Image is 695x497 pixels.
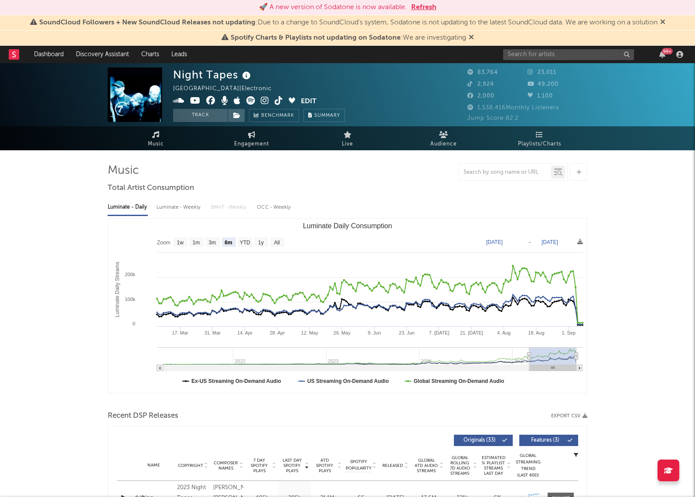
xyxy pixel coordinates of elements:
span: Playlists/Charts [518,139,561,149]
span: Recent DSP Releases [108,411,178,421]
text: Luminate Daily Streams [114,262,120,317]
a: Audience [395,126,491,150]
text: US Streaming On-Demand Audio [307,378,389,384]
span: Spotify Popularity [346,459,371,472]
span: : We are investigating [231,34,466,41]
span: 1,100 [528,93,553,99]
span: 83,764 [467,70,498,75]
text: → [527,239,532,245]
span: 23,011 [528,70,556,75]
a: Dashboard [28,46,70,63]
text: 0 [133,321,135,326]
text: 26. May [334,330,351,335]
span: Jump Score: 82.2 [467,115,518,121]
span: Dismiss [660,19,665,26]
span: 49,200 [528,81,559,87]
a: Charts [135,46,165,63]
span: Audience [430,139,457,149]
div: Global Streaming Trend (Last 60D) [515,453,541,479]
span: Dismiss [469,34,474,41]
span: Features ( 3 ) [525,438,565,443]
text: 1w [177,240,184,246]
span: Total Artist Consumption [108,183,194,193]
div: Night Tapes [173,68,253,82]
text: 28. Apr [269,330,285,335]
button: Export CSV [551,413,587,419]
div: Luminate - Daily [108,200,148,215]
text: [DATE] [486,239,503,245]
span: SoundCloud Followers + New SoundCloud Releases not updating [39,19,256,26]
text: 1y [258,240,264,246]
span: Copyright [178,463,203,468]
text: YTD [240,240,250,246]
text: 1. Sep [562,330,576,335]
span: Spotify Charts & Playlists not updating on Sodatone [231,34,401,41]
span: 7 Day Spotify Plays [248,458,271,473]
a: Benchmark [249,109,299,122]
svg: Luminate Daily Consumption [108,219,587,393]
span: Music [148,139,164,149]
text: Global Streaming On-Demand Audio [414,378,504,384]
button: Summary [303,109,345,122]
span: 1,538,416 Monthly Listeners [467,105,559,111]
text: Luminate Daily Consumption [303,222,392,230]
a: Discovery Assistant [70,46,135,63]
text: [DATE] [542,239,558,245]
text: 1m [193,240,200,246]
span: Benchmark [261,111,294,121]
span: : Due to a change to SoundCloud's system, Sodatone is not updating to the latest SoundCloud data.... [39,19,658,26]
div: Luminate - Weekly [157,200,202,215]
text: 6m [225,240,232,246]
span: Estimated % Playlist Streams Last Day [481,455,505,476]
text: 17. Mar [172,330,188,335]
span: Engagement [234,139,269,149]
button: Originals(33) [454,435,513,446]
text: 23. Jun [399,330,415,335]
text: 4. Aug [497,330,511,335]
div: Name [134,462,173,469]
span: Composer Names [213,460,238,471]
div: [GEOGRAPHIC_DATA] | Electronic [173,84,282,94]
text: 100k [125,297,135,302]
span: ATD Spotify Plays [313,458,336,473]
span: Last Day Spotify Plays [280,458,303,473]
a: Music [108,126,204,150]
input: Search for artists [503,49,634,60]
text: Zoom [157,240,170,246]
div: OCC - Weekly [257,200,292,215]
text: 200k [125,272,135,277]
span: 2,000 [467,93,494,99]
span: Global Rolling 7D Audio Streams [448,455,472,476]
button: Features(3) [519,435,578,446]
text: 21. [DATE] [460,330,483,335]
span: Originals ( 33 ) [460,438,500,443]
span: Global ATD Audio Streams [414,458,438,473]
button: Track [173,109,228,122]
button: Refresh [411,2,436,13]
text: 7. [DATE] [429,330,450,335]
a: Playlists/Charts [491,126,587,150]
span: Summary [314,113,340,118]
button: Edit [301,96,317,107]
text: 14. Apr [237,330,252,335]
div: 🚀 A new version of Sodatone is now available. [259,2,407,13]
button: 99+ [659,51,665,58]
text: 31. Mar [204,330,221,335]
text: 18. Aug [528,330,544,335]
input: Search by song name or URL [459,169,551,176]
text: Ex-US Streaming On-Demand Audio [191,378,281,384]
div: 99 + [662,48,673,54]
a: Leads [165,46,193,63]
text: 3m [209,240,216,246]
a: Engagement [204,126,300,150]
text: 12. May [301,330,319,335]
span: Released [382,463,403,468]
span: 2,924 [467,81,494,87]
span: Live [342,139,353,149]
text: All [274,240,279,246]
a: Live [300,126,395,150]
text: 9. Jun [368,330,381,335]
